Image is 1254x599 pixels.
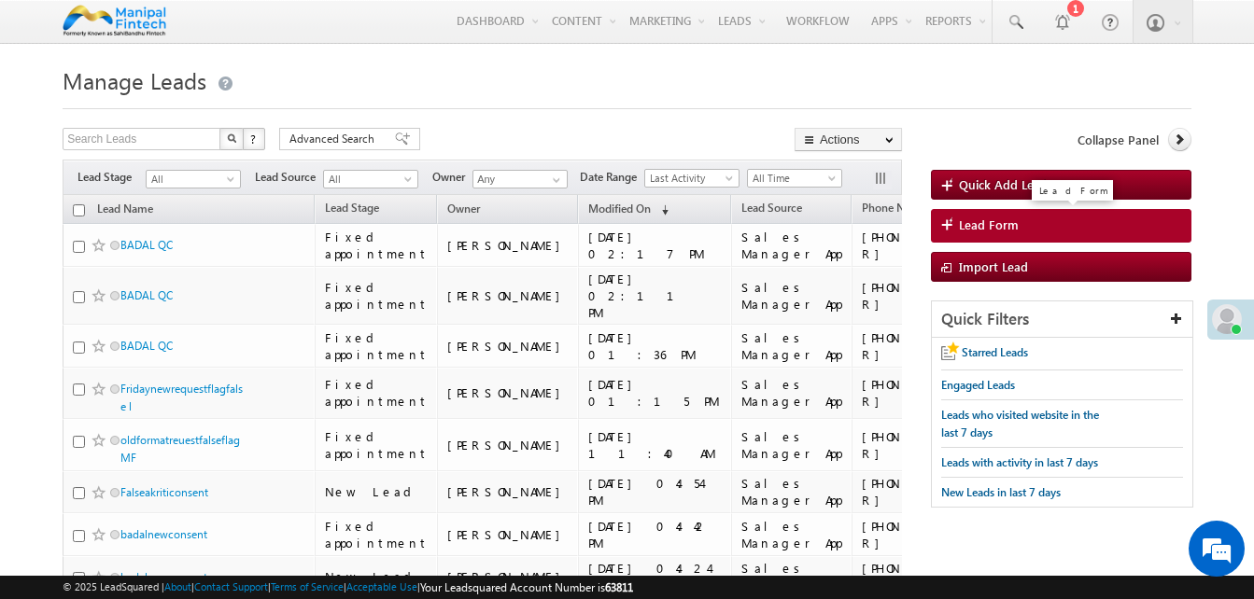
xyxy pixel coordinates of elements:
[447,526,570,543] div: [PERSON_NAME]
[732,198,811,222] a: Lead Source
[741,475,843,508] div: Sales Manager App
[962,345,1028,359] span: Starred Leads
[862,329,983,363] div: [PHONE_NUMBER]
[77,169,146,186] span: Lead Stage
[88,199,162,223] a: Lead Name
[645,170,734,187] span: Last Activity
[588,229,724,262] div: [DATE] 02:17 PM
[120,485,208,499] a: Falseakriticonsent
[325,568,429,585] div: New Lead
[227,133,236,143] img: Search
[588,428,724,462] div: [DATE] 11:40 AM
[147,171,235,188] span: All
[447,202,480,216] span: Owner
[250,131,259,146] span: ?
[63,65,206,95] span: Manage Leads
[862,560,983,593] div: [PHONE_NUMBER]
[346,580,417,592] a: Acceptable Use
[24,173,341,450] textarea: Type your message and hit 'Enter'
[254,466,339,491] em: Start Chat
[741,279,843,313] div: Sales Manager App
[852,198,947,222] a: Phone Number
[862,376,983,410] div: [PHONE_NUMBER]
[447,287,570,304] div: [PERSON_NAME]
[1039,186,1106,195] div: Lead Form
[588,376,724,410] div: [DATE] 01:15 PM
[120,382,243,413] a: Fridaynewrequestflagfalse l
[447,483,570,500] div: [PERSON_NAME]
[194,580,268,592] a: Contact Support
[447,338,570,355] div: [PERSON_NAME]
[862,229,983,262] div: [PHONE_NUMBER]
[941,378,1015,392] span: Engaged Leads
[931,209,1191,243] a: Lead Form
[748,170,837,187] span: All Time
[325,279,429,313] div: Fixed appointment
[120,288,173,302] a: BADAL QC
[741,560,843,593] div: Sales Manager App
[741,518,843,551] div: Sales Manager App
[447,568,570,585] div: [PERSON_NAME]
[120,570,207,584] a: badalnewconsent
[271,580,344,592] a: Terms of Service
[862,518,983,551] div: [PHONE_NUMBER]
[579,198,678,222] a: Modified On (sorted descending)
[605,580,633,594] span: 63811
[289,131,380,147] span: Advanced Search
[862,279,983,313] div: [PHONE_NUMBER]
[747,169,842,188] a: All Time
[146,170,241,188] a: All
[862,475,983,508] div: [PHONE_NUMBER]
[741,376,843,410] div: Sales Manager App
[325,376,429,410] div: Fixed appointment
[654,202,669,217] span: (sorted descending)
[472,170,568,188] input: Type to Search
[959,258,1028,274] span: Import Lead
[580,169,644,186] span: Date Range
[420,580,633,594] span: Your Leadsquared Account Number is
[324,171,413,188] span: All
[325,329,429,363] div: Fixed appointment
[120,238,173,252] a: BADAL QC
[941,455,1098,469] span: Leads with activity in last 7 days
[63,5,166,37] img: Custom Logo
[862,428,983,462] div: [PHONE_NUMBER]
[120,527,207,541] a: badalnewconsent
[325,428,429,462] div: Fixed appointment
[432,169,472,186] span: Owner
[741,329,843,363] div: Sales Manager App
[741,201,802,215] span: Lead Source
[1078,132,1159,148] span: Collapse Panel
[73,204,85,216] input: Check all records
[959,216,1019,233] span: Lead Form
[306,9,351,54] div: Minimize live chat window
[32,98,78,122] img: d_60004797649_company_0_60004797649
[325,483,429,500] div: New Lead
[447,384,570,401] div: [PERSON_NAME]
[120,339,173,353] a: BADAL QC
[941,485,1061,499] span: New Leads in last 7 days
[447,237,570,254] div: [PERSON_NAME]
[862,201,937,215] span: Phone Number
[63,578,633,596] span: © 2025 LeadSquared | | | | |
[164,580,191,592] a: About
[588,560,724,593] div: [DATE] 04:24 PM
[120,433,240,465] a: oldformatreuestfalseflag MF
[588,329,724,363] div: [DATE] 01:36 PM
[932,301,1192,338] div: Quick Filters
[325,518,429,551] div: Fixed appointment
[959,176,1048,192] span: Quick Add Lead
[644,169,740,188] a: Last Activity
[325,201,379,215] span: Lead Stage
[97,98,314,122] div: Chat with us now
[255,169,323,186] span: Lead Source
[741,428,843,462] div: Sales Manager App
[316,198,388,222] a: Lead Stage
[447,437,570,453] div: [PERSON_NAME]
[542,171,566,189] a: Show All Items
[243,128,265,150] button: ?
[588,475,724,508] div: [DATE] 04:54 PM
[325,229,429,262] div: Fixed appointment
[588,518,724,551] div: [DATE] 04:42 PM
[588,202,651,216] span: Modified On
